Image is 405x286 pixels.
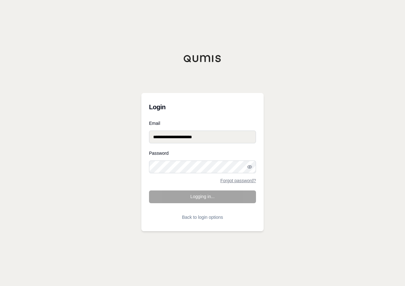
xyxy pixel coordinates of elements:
label: Password [149,151,256,155]
h3: Login [149,101,256,113]
img: Qumis [183,55,222,62]
button: Back to login options [149,211,256,224]
label: Email [149,121,256,125]
a: Forgot password? [220,178,256,183]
